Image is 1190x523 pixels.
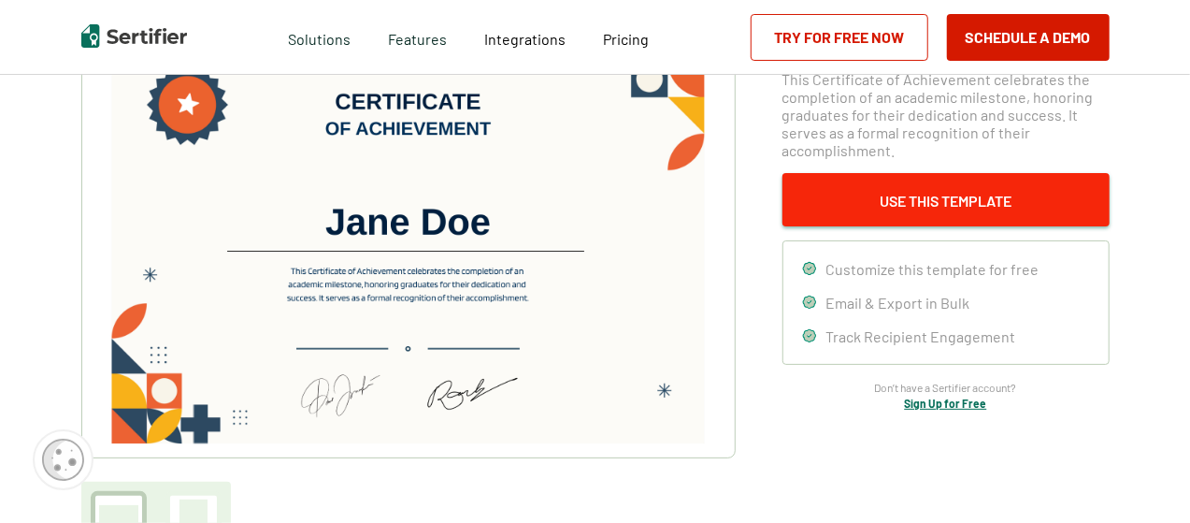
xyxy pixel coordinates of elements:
a: Try for Free Now [751,14,928,61]
span: Email & Export in Bulk [826,294,970,312]
span: Pricing [603,30,649,48]
button: Use This Template [782,173,1110,226]
a: Pricing [603,25,649,49]
span: Integrations [484,30,566,48]
iframe: Chat Widget [1097,433,1190,523]
span: Customize this template for free [826,260,1039,278]
a: Sign Up for Free [905,397,987,410]
img: Certificate of Achievement for Graduation [110,23,705,444]
span: Features [388,25,447,49]
button: Schedule a Demo [947,14,1110,61]
span: Don’t have a Sertifier account? [875,379,1017,397]
img: Sertifier | Digital Credentialing Platform [81,24,187,48]
a: Integrations [484,25,566,49]
span: Track Recipient Engagement [826,327,1016,345]
span: Solutions [288,25,351,49]
span: This Certificate of Achievement celebrates the completion of an academic milestone, honoring grad... [782,70,1110,159]
img: Cookie Popup Icon [42,439,84,481]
